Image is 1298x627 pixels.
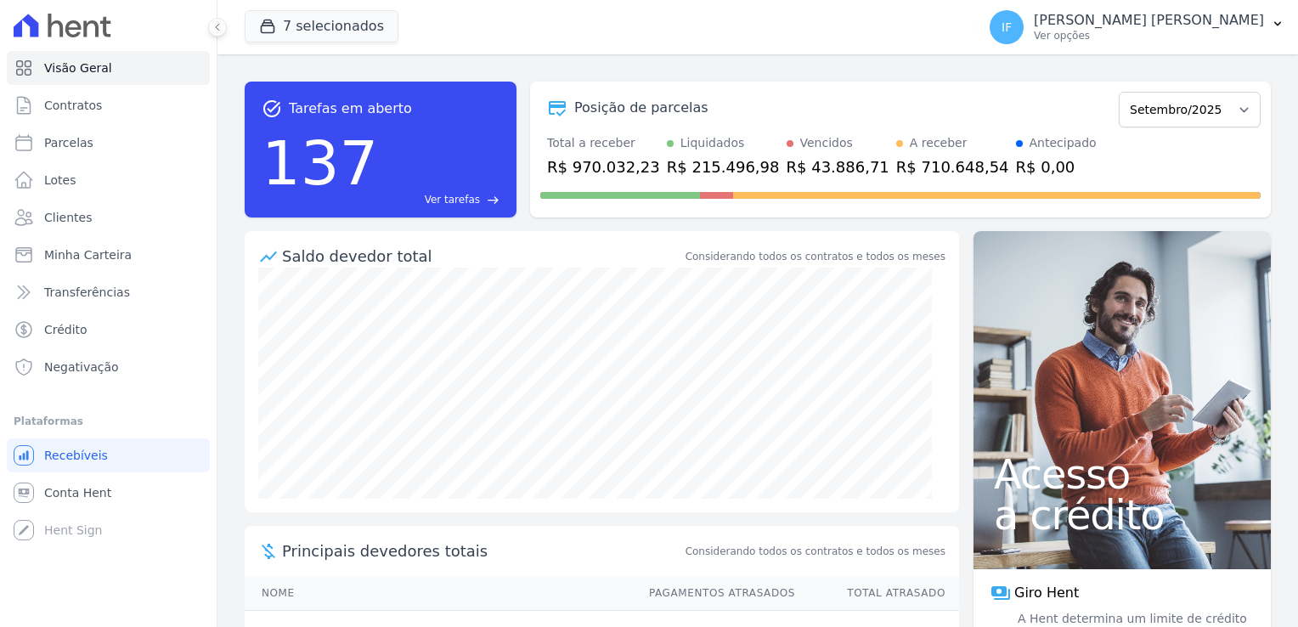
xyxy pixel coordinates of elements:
[547,155,660,178] div: R$ 970.032,23
[7,238,210,272] a: Minha Carteira
[44,484,111,501] span: Conta Hent
[7,350,210,384] a: Negativação
[7,126,210,160] a: Parcelas
[245,576,633,611] th: Nome
[1002,21,1012,33] span: IF
[44,172,76,189] span: Lotes
[245,10,398,42] button: 7 selecionados
[633,576,796,611] th: Pagamentos Atrasados
[44,209,92,226] span: Clientes
[686,544,945,559] span: Considerando todos os contratos e todos os meses
[7,275,210,309] a: Transferências
[667,155,780,178] div: R$ 215.496,98
[896,155,1009,178] div: R$ 710.648,54
[1034,12,1264,29] p: [PERSON_NAME] [PERSON_NAME]
[44,97,102,114] span: Contratos
[1014,583,1079,603] span: Giro Hent
[7,438,210,472] a: Recebíveis
[487,194,499,206] span: east
[1030,134,1097,152] div: Antecipado
[7,313,210,347] a: Crédito
[44,359,119,376] span: Negativação
[7,476,210,510] a: Conta Hent
[1016,155,1097,178] div: R$ 0,00
[800,134,853,152] div: Vencidos
[44,59,112,76] span: Visão Geral
[425,192,480,207] span: Ver tarefas
[910,134,968,152] div: A receber
[7,163,210,197] a: Lotes
[686,249,945,264] div: Considerando todos os contratos e todos os meses
[787,155,889,178] div: R$ 43.886,71
[262,119,378,207] div: 137
[547,134,660,152] div: Total a receber
[7,88,210,122] a: Contratos
[7,201,210,234] a: Clientes
[385,192,499,207] a: Ver tarefas east
[7,51,210,85] a: Visão Geral
[680,134,745,152] div: Liquidados
[289,99,412,119] span: Tarefas em aberto
[44,447,108,464] span: Recebíveis
[976,3,1298,51] button: IF [PERSON_NAME] [PERSON_NAME] Ver opções
[44,246,132,263] span: Minha Carteira
[994,454,1250,494] span: Acesso
[262,99,282,119] span: task_alt
[44,321,87,338] span: Crédito
[1034,29,1264,42] p: Ver opções
[282,539,682,562] span: Principais devedores totais
[574,98,708,118] div: Posição de parcelas
[282,245,682,268] div: Saldo devedor total
[14,411,203,432] div: Plataformas
[44,134,93,151] span: Parcelas
[796,576,959,611] th: Total Atrasado
[994,494,1250,535] span: a crédito
[44,284,130,301] span: Transferências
